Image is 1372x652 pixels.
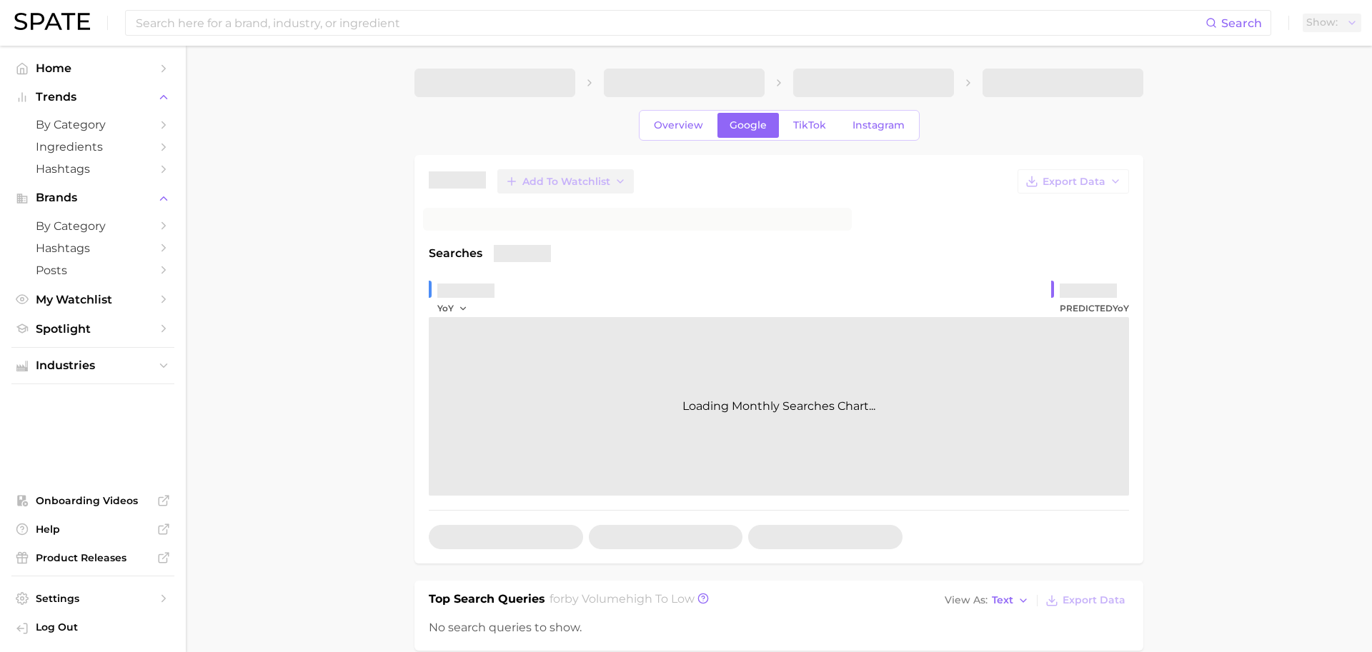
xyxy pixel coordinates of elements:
span: Posts [36,264,150,277]
button: YoY [437,300,468,317]
span: Spotlight [36,322,150,336]
span: Hashtags [36,241,150,255]
button: View AsText [941,591,1033,610]
span: by Category [36,118,150,131]
span: Product Releases [36,551,150,564]
span: Predicted [1060,300,1129,317]
a: Posts [11,259,174,281]
span: My Watchlist [36,293,150,306]
a: Spotlight [11,318,174,340]
span: Industries [36,359,150,372]
a: Help [11,518,174,540]
span: View As [945,596,988,604]
a: Hashtags [11,158,174,180]
span: Brands [36,191,150,204]
span: Trends [36,91,150,104]
span: Instagram [852,119,905,131]
span: Home [36,61,150,75]
a: by Category [11,215,174,237]
a: Instagram [840,113,917,138]
a: Home [11,57,174,79]
span: Text [992,596,1013,604]
a: by Category [11,114,174,136]
span: Google [730,119,767,131]
button: Industries [11,355,174,376]
span: YoY [1113,303,1129,314]
a: Overview [642,113,715,138]
button: Add to Watchlist [497,169,634,194]
div: Loading Monthly Searches Chart... [429,317,1129,496]
span: Settings [36,592,150,605]
a: Onboarding Videos [11,490,174,511]
button: Brands [11,187,174,209]
span: high to low [626,592,695,606]
span: Export Data [1063,594,1125,606]
a: Google [717,113,779,138]
span: Search [1221,16,1262,30]
span: Help [36,523,150,536]
span: Onboarding Videos [36,494,150,507]
span: Overview [654,119,703,131]
span: Show [1306,19,1338,26]
div: No search queries to show. [429,619,1129,636]
a: Log out. Currently logged in with e-mail brennan@spate.nyc. [11,616,174,641]
span: Ingredients [36,140,150,154]
a: My Watchlist [11,289,174,311]
button: Export Data [1018,169,1129,194]
span: Log Out [36,621,163,633]
a: Ingredients [11,136,174,158]
span: TikTok [793,119,826,131]
span: Export Data [1043,176,1105,188]
button: Show [1303,14,1361,32]
button: Export Data [1042,591,1129,611]
img: SPATE [14,13,90,30]
span: Searches [429,245,482,262]
a: TikTok [781,113,838,138]
span: by Category [36,219,150,233]
input: Search here for a brand, industry, or ingredient [134,11,1206,35]
h2: for by Volume [550,591,695,611]
a: Product Releases [11,547,174,568]
h1: Top Search Queries [429,591,545,611]
a: Hashtags [11,237,174,259]
span: Hashtags [36,162,150,176]
a: Settings [11,588,174,609]
span: Add to Watchlist [522,176,610,188]
span: YoY [437,302,454,314]
button: Trends [11,86,174,108]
